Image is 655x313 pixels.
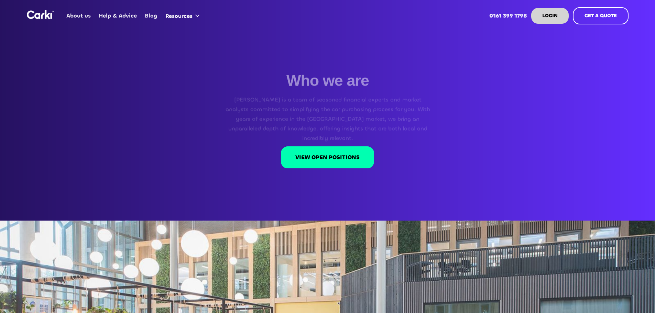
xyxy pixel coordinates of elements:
[489,12,527,19] strong: 0161 399 1798
[225,95,431,143] p: [PERSON_NAME] is a team of seasoned financial experts and market analysts committed to simplifyin...
[585,12,617,19] strong: GET A QUOTE
[165,12,193,20] div: Resources
[286,71,369,90] h1: Who we are
[573,7,629,24] a: GET A QUOTE
[27,10,54,19] a: home
[542,12,558,19] strong: LOGIN
[161,3,206,29] div: Resources
[63,2,95,29] a: About us
[281,146,374,168] a: VIEW OPEN POSITIONS
[531,8,569,24] a: LOGIN
[485,2,531,29] a: 0161 399 1798
[141,2,161,29] a: Blog
[27,10,54,19] img: Logo
[95,2,141,29] a: Help & Advice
